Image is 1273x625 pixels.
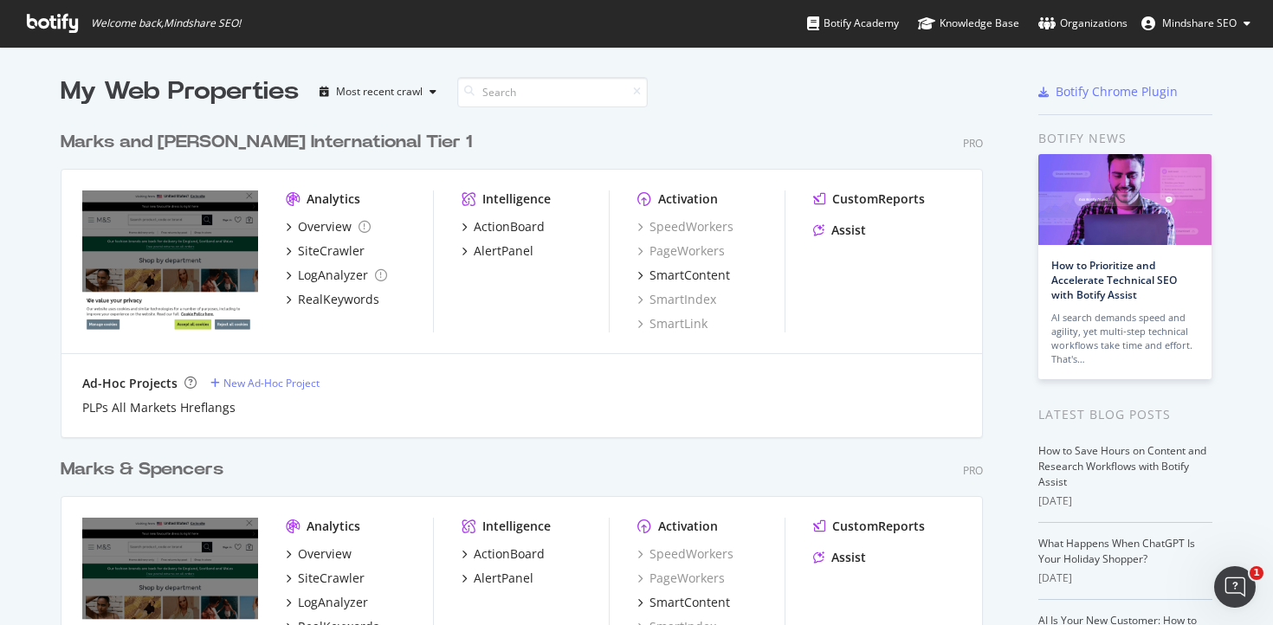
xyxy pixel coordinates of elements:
[61,457,223,482] div: Marks & Spencers
[1250,566,1263,580] span: 1
[813,549,866,566] a: Assist
[658,190,718,208] div: Activation
[82,375,178,392] div: Ad-Hoc Projects
[482,190,551,208] div: Intelligence
[1038,129,1212,148] div: Botify news
[82,399,236,416] a: PLPs All Markets Hreflangs
[91,16,241,30] span: Welcome back, Mindshare SEO !
[649,594,730,611] div: SmartContent
[82,190,258,331] img: www.marksandspencer.com
[307,190,360,208] div: Analytics
[918,15,1019,32] div: Knowledge Base
[1038,405,1212,424] div: Latest Blog Posts
[457,77,648,107] input: Search
[286,594,368,611] a: LogAnalyzer
[963,463,983,478] div: Pro
[1051,311,1199,366] div: AI search demands speed and agility, yet multi-step technical workflows take time and effort. Tha...
[223,376,320,390] div: New Ad-Hoc Project
[637,315,708,332] a: SmartLink
[649,267,730,284] div: SmartContent
[1038,493,1212,509] div: [DATE]
[963,136,983,151] div: Pro
[807,15,899,32] div: Botify Academy
[831,222,866,239] div: Assist
[61,457,230,482] a: Marks & Spencers
[286,218,371,235] a: Overview
[637,570,725,587] a: PageWorkers
[1038,83,1178,100] a: Botify Chrome Plugin
[286,570,365,587] a: SiteCrawler
[462,242,533,260] a: AlertPanel
[307,518,360,535] div: Analytics
[813,222,866,239] a: Assist
[462,545,545,563] a: ActionBoard
[1038,15,1128,32] div: Organizations
[658,518,718,535] div: Activation
[462,570,533,587] a: AlertPanel
[298,545,352,563] div: Overview
[637,267,730,284] a: SmartContent
[336,87,423,97] div: Most recent crawl
[298,570,365,587] div: SiteCrawler
[298,218,352,235] div: Overview
[637,291,716,308] a: SmartIndex
[474,242,533,260] div: AlertPanel
[1038,154,1212,245] img: How to Prioritize and Accelerate Technical SEO with Botify Assist
[298,291,379,308] div: RealKeywords
[832,518,925,535] div: CustomReports
[286,545,352,563] a: Overview
[474,545,545,563] div: ActionBoard
[637,218,733,235] a: SpeedWorkers
[1162,16,1237,30] span: Mindshare SEO
[286,267,387,284] a: LogAnalyzer
[482,518,551,535] div: Intelligence
[637,594,730,611] a: SmartContent
[474,218,545,235] div: ActionBoard
[61,74,299,109] div: My Web Properties
[298,267,368,284] div: LogAnalyzer
[1038,443,1206,489] a: How to Save Hours on Content and Research Workflows with Botify Assist
[462,218,545,235] a: ActionBoard
[298,242,365,260] div: SiteCrawler
[286,242,365,260] a: SiteCrawler
[210,376,320,390] a: New Ad-Hoc Project
[813,518,925,535] a: CustomReports
[313,78,443,106] button: Most recent crawl
[298,594,368,611] div: LogAnalyzer
[813,190,925,208] a: CustomReports
[61,130,479,155] a: Marks and [PERSON_NAME] International Tier 1
[286,291,379,308] a: RealKeywords
[1214,566,1256,608] iframe: Intercom live chat
[832,190,925,208] div: CustomReports
[1128,10,1264,37] button: Mindshare SEO
[637,545,733,563] a: SpeedWorkers
[637,242,725,260] a: PageWorkers
[1038,536,1195,566] a: What Happens When ChatGPT Is Your Holiday Shopper?
[474,570,533,587] div: AlertPanel
[61,130,472,155] div: Marks and [PERSON_NAME] International Tier 1
[1056,83,1178,100] div: Botify Chrome Plugin
[831,549,866,566] div: Assist
[1051,258,1177,302] a: How to Prioritize and Accelerate Technical SEO with Botify Assist
[1038,570,1212,586] div: [DATE]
